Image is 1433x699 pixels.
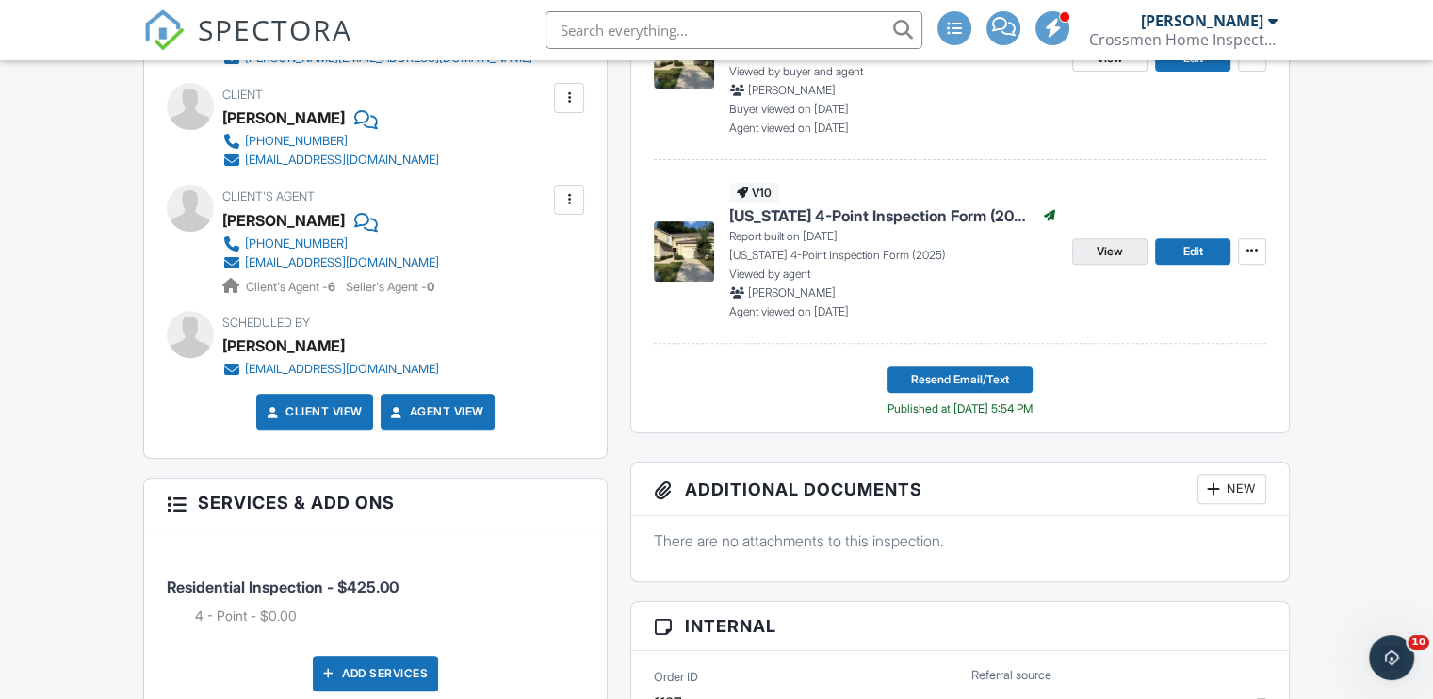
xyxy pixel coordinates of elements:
[654,669,698,686] label: Order ID
[346,280,434,294] span: Seller's Agent -
[245,134,348,149] div: [PHONE_NUMBER]
[263,402,363,421] a: Client View
[631,463,1289,516] h3: Additional Documents
[198,9,352,49] span: SPECTORA
[143,9,185,51] img: The Best Home Inspection Software - Spectora
[631,602,1289,651] h3: Internal
[144,479,607,528] h3: Services & Add ons
[245,362,439,377] div: [EMAIL_ADDRESS][DOMAIN_NAME]
[1197,474,1266,504] div: New
[1408,635,1429,650] span: 10
[328,280,335,294] strong: 6
[222,189,315,203] span: Client's Agent
[222,316,310,330] span: Scheduled By
[222,132,439,151] a: [PHONE_NUMBER]
[222,360,439,379] a: [EMAIL_ADDRESS][DOMAIN_NAME]
[654,530,1266,551] p: There are no attachments to this inspection.
[222,235,439,253] a: [PHONE_NUMBER]
[1089,30,1278,49] div: Crossmen Home Inspections
[971,667,1051,684] label: Referral source
[195,607,584,626] li: Add on: 4 - Point
[546,11,922,49] input: Search everything...
[222,206,345,235] a: [PERSON_NAME]
[222,88,263,102] span: Client
[245,236,348,252] div: [PHONE_NUMBER]
[167,577,399,596] span: Residential Inspection - $425.00
[222,253,439,272] a: [EMAIL_ADDRESS][DOMAIN_NAME]
[245,153,439,168] div: [EMAIL_ADDRESS][DOMAIN_NAME]
[246,280,338,294] span: Client's Agent -
[143,25,352,65] a: SPECTORA
[222,332,345,360] div: [PERSON_NAME]
[1369,635,1414,680] iframe: Intercom live chat
[1141,11,1263,30] div: [PERSON_NAME]
[313,656,438,691] div: Add Services
[387,402,484,421] a: Agent View
[427,280,434,294] strong: 0
[222,104,345,132] div: [PERSON_NAME]
[167,543,584,641] li: Service: Residential Inspection
[245,255,439,270] div: [EMAIL_ADDRESS][DOMAIN_NAME]
[222,151,439,170] a: [EMAIL_ADDRESS][DOMAIN_NAME]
